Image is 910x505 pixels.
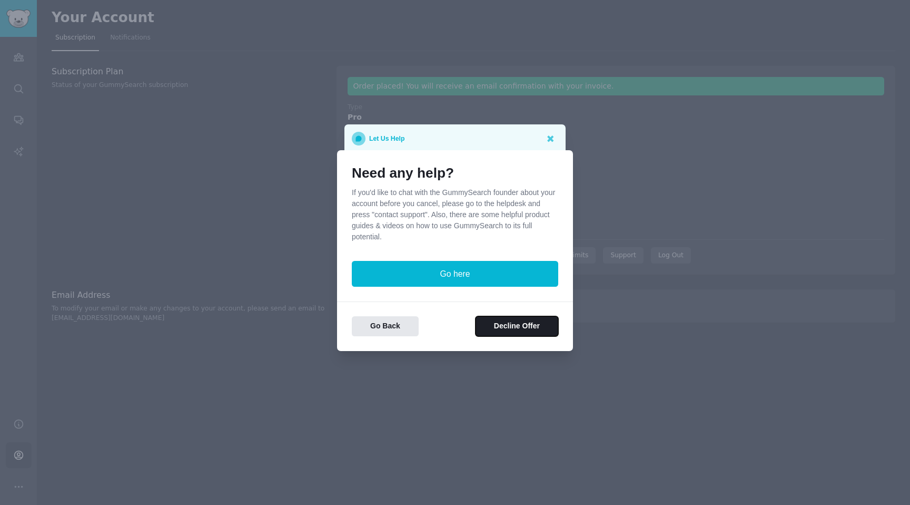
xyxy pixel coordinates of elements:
[476,316,558,337] button: Decline Offer
[352,316,419,337] button: Go Back
[352,187,558,242] p: If you'd like to chat with the GummySearch founder about your account before you cancel, please g...
[352,165,558,182] h1: Need any help?
[369,132,404,145] p: Let Us Help
[352,261,558,287] button: Go here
